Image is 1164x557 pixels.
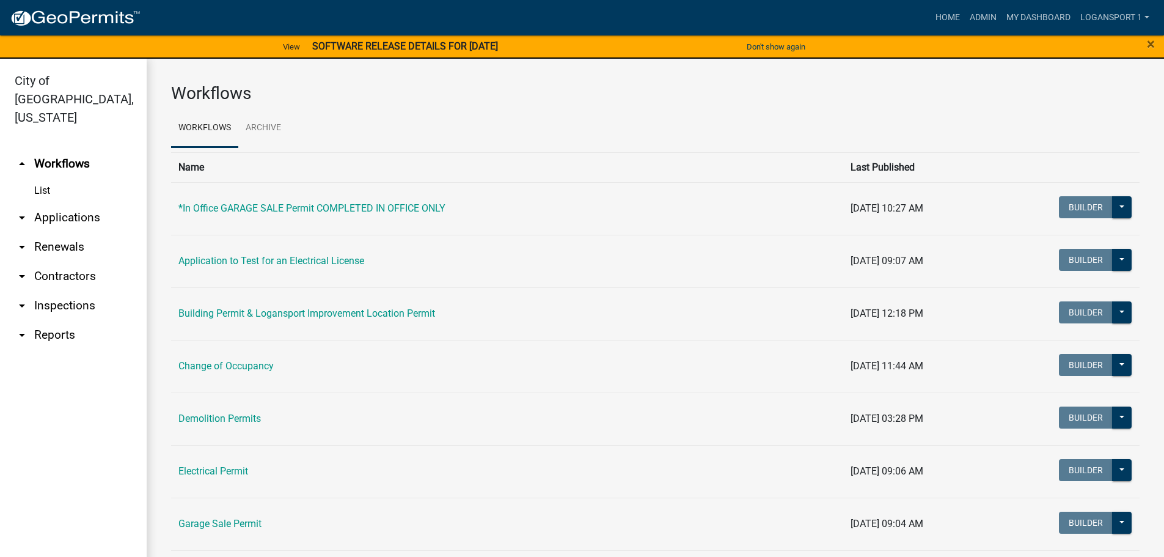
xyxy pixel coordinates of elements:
[1075,6,1154,29] a: Logansport 1
[1147,37,1155,51] button: Close
[1147,35,1155,53] span: ×
[178,255,364,267] a: Application to Test for an Electrical License
[15,298,29,313] i: arrow_drop_down
[1059,249,1113,271] button: Builder
[15,328,29,342] i: arrow_drop_down
[742,37,810,57] button: Don't show again
[312,40,498,52] strong: SOFTWARE RELEASE DETAILS FOR [DATE]
[178,308,435,319] a: Building Permit & Logansport Improvement Location Permit
[15,157,29,171] i: arrow_drop_up
[171,152,843,182] th: Name
[851,465,923,477] span: [DATE] 09:06 AM
[843,152,990,182] th: Last Published
[171,83,1140,104] h3: Workflows
[851,360,923,372] span: [DATE] 11:44 AM
[1059,512,1113,534] button: Builder
[15,210,29,225] i: arrow_drop_down
[1059,196,1113,218] button: Builder
[931,6,965,29] a: Home
[178,465,248,477] a: Electrical Permit
[15,240,29,254] i: arrow_drop_down
[171,109,238,148] a: Workflows
[178,202,445,214] a: *In Office GARAGE SALE Permit COMPLETED IN OFFICE ONLY
[1001,6,1075,29] a: My Dashboard
[1059,354,1113,376] button: Builder
[1059,301,1113,323] button: Builder
[278,37,305,57] a: View
[851,518,923,529] span: [DATE] 09:04 AM
[965,6,1001,29] a: Admin
[851,255,923,267] span: [DATE] 09:07 AM
[1059,459,1113,481] button: Builder
[851,202,923,214] span: [DATE] 10:27 AM
[15,269,29,284] i: arrow_drop_down
[238,109,288,148] a: Archive
[178,360,274,372] a: Change of Occupancy
[851,308,923,319] span: [DATE] 12:18 PM
[178,518,262,529] a: Garage Sale Permit
[178,413,261,424] a: Demolition Permits
[851,413,923,424] span: [DATE] 03:28 PM
[1059,407,1113,429] button: Builder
